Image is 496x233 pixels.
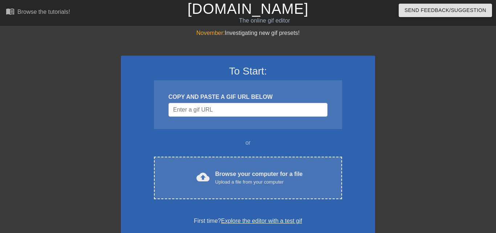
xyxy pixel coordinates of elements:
[215,170,303,186] div: Browse your computer for a file
[399,4,492,17] button: Send Feedback/Suggestion
[168,103,328,117] input: Username
[196,30,225,36] span: November:
[140,138,356,147] div: or
[215,178,303,186] div: Upload a file from your computer
[17,9,70,15] div: Browse the tutorials!
[196,170,210,184] span: cloud_upload
[187,1,308,17] a: [DOMAIN_NAME]
[221,218,302,224] a: Explore the editor with a test gif
[130,65,366,77] h3: To Start:
[169,16,360,25] div: The online gif editor
[404,6,486,15] span: Send Feedback/Suggestion
[130,217,366,225] div: First time?
[168,93,328,101] div: COPY AND PASTE A GIF URL BELOW
[121,29,375,37] div: Investigating new gif presets!
[6,7,15,16] span: menu_book
[6,7,70,18] a: Browse the tutorials!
